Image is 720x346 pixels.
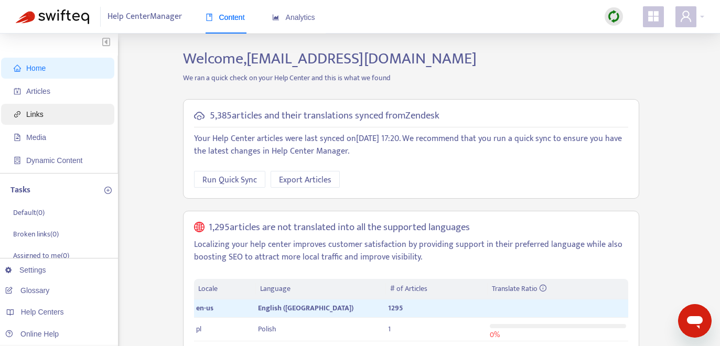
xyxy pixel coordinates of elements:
span: Run Quick Sync [202,174,257,187]
span: container [14,157,21,164]
p: Localizing your help center improves customer satisfaction by providing support in their preferre... [194,239,628,264]
span: 0 % [490,329,500,341]
span: Help Centers [21,308,64,316]
span: Articles [26,87,50,95]
span: Welcome, [EMAIL_ADDRESS][DOMAIN_NAME] [183,46,477,72]
p: Tasks [10,184,30,197]
th: Locale [194,279,256,299]
span: Export Articles [279,174,331,187]
span: file-image [14,134,21,141]
a: Glossary [5,286,49,295]
span: Links [26,110,44,118]
div: Translate Ratio [492,283,624,295]
span: link [14,111,21,118]
span: 1295 [388,302,403,314]
span: Help Center Manager [108,7,182,27]
h5: 5,385 articles and their translations synced from Zendesk [210,110,439,122]
span: 1 [388,323,391,335]
h5: 1,295 articles are not translated into all the supported languages [209,222,470,234]
p: Assigned to me ( 0 ) [13,250,69,261]
th: Language [256,279,386,299]
span: area-chart [272,14,280,21]
span: home [14,64,21,72]
p: Default ( 0 ) [13,207,45,218]
span: plus-circle [104,187,112,194]
span: Polish [258,323,276,335]
span: cloud-sync [194,111,205,121]
span: user [680,10,692,23]
p: Broken links ( 0 ) [13,229,59,240]
button: Run Quick Sync [194,171,265,188]
span: Dynamic Content [26,156,82,165]
p: We ran a quick check on your Help Center and this is what we found [175,72,647,83]
span: Analytics [272,13,315,21]
th: # of Articles [386,279,487,299]
span: en-us [196,302,213,314]
span: English ([GEOGRAPHIC_DATA]) [258,302,353,314]
iframe: Button to launch messaging window [678,304,712,338]
span: Content [206,13,245,21]
span: global [194,222,205,234]
button: Export Articles [271,171,340,188]
span: account-book [14,88,21,95]
img: sync.dc5367851b00ba804db3.png [607,10,620,23]
span: pl [196,323,201,335]
span: book [206,14,213,21]
span: Home [26,64,46,72]
span: appstore [647,10,660,23]
a: Online Help [5,330,59,338]
img: Swifteq [16,9,89,24]
p: Your Help Center articles were last synced on [DATE] 17:20 . We recommend that you run a quick sy... [194,133,628,158]
span: Media [26,133,46,142]
a: Settings [5,266,46,274]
